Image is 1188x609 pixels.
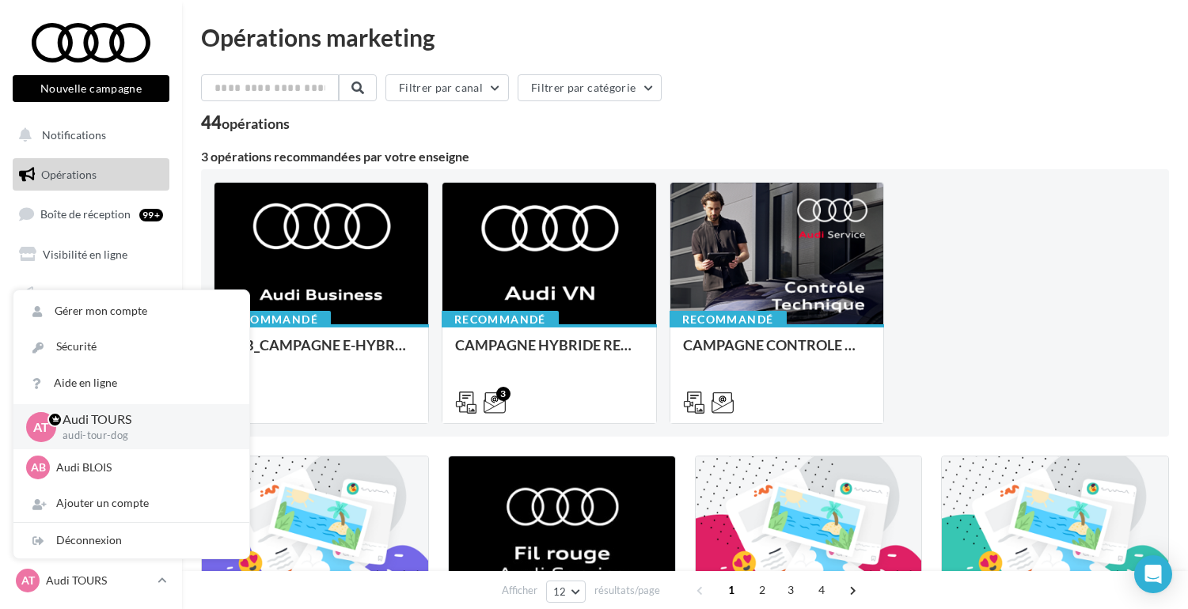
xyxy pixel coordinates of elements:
[9,158,173,191] a: Opérations
[139,209,163,221] div: 99+
[13,365,249,401] a: Aide en ligne
[13,329,249,365] a: Sécurité
[41,168,97,181] span: Opérations
[201,150,1169,163] div: 3 opérations recommandées par votre enseigne
[594,583,660,598] span: résultats/page
[9,278,173,311] a: Campagnes
[63,410,224,429] p: Audi TOURS
[670,311,787,328] div: Recommandé
[214,311,331,328] div: Recommandé
[9,238,173,271] a: Visibilité en ligne
[13,293,249,329] a: Gérer mon compte
[546,581,586,603] button: 12
[442,311,559,328] div: Recommandé
[13,523,249,558] div: Déconnexion
[21,573,35,588] span: AT
[9,316,173,350] a: Médiathèque
[809,577,834,603] span: 4
[63,429,224,443] p: audi-tour-dog
[9,197,173,231] a: Boîte de réception99+
[40,207,131,221] span: Boîte de réception
[9,356,173,403] a: PLV et print personnalisable
[553,585,567,598] span: 12
[455,337,643,369] div: CAMPAGNE HYBRIDE RECHARGEABLE
[43,248,127,261] span: Visibilité en ligne
[222,116,290,130] div: opérations
[201,25,1169,49] div: Opérations marketing
[33,418,49,436] span: AT
[13,75,169,102] button: Nouvelle campagne
[227,337,416,369] div: B2B_CAMPAGNE E-HYBRID OCTOBRE
[719,577,744,603] span: 1
[201,114,290,131] div: 44
[385,74,509,101] button: Filtrer par canal
[42,128,106,142] span: Notifications
[40,286,97,300] span: Campagnes
[46,573,151,588] p: Audi TOURS
[13,565,169,596] a: AT Audi TOURS
[56,460,230,475] p: Audi BLOIS
[496,387,510,401] div: 3
[13,486,249,521] div: Ajouter un compte
[518,74,662,101] button: Filtrer par catégorie
[778,577,803,603] span: 3
[750,577,775,603] span: 2
[9,119,166,152] button: Notifications
[683,337,871,369] div: CAMPAGNE CONTROLE TECHNIQUE 25€ OCTOBRE
[502,583,537,598] span: Afficher
[31,460,46,475] span: AB
[1134,555,1172,593] div: Open Intercom Messenger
